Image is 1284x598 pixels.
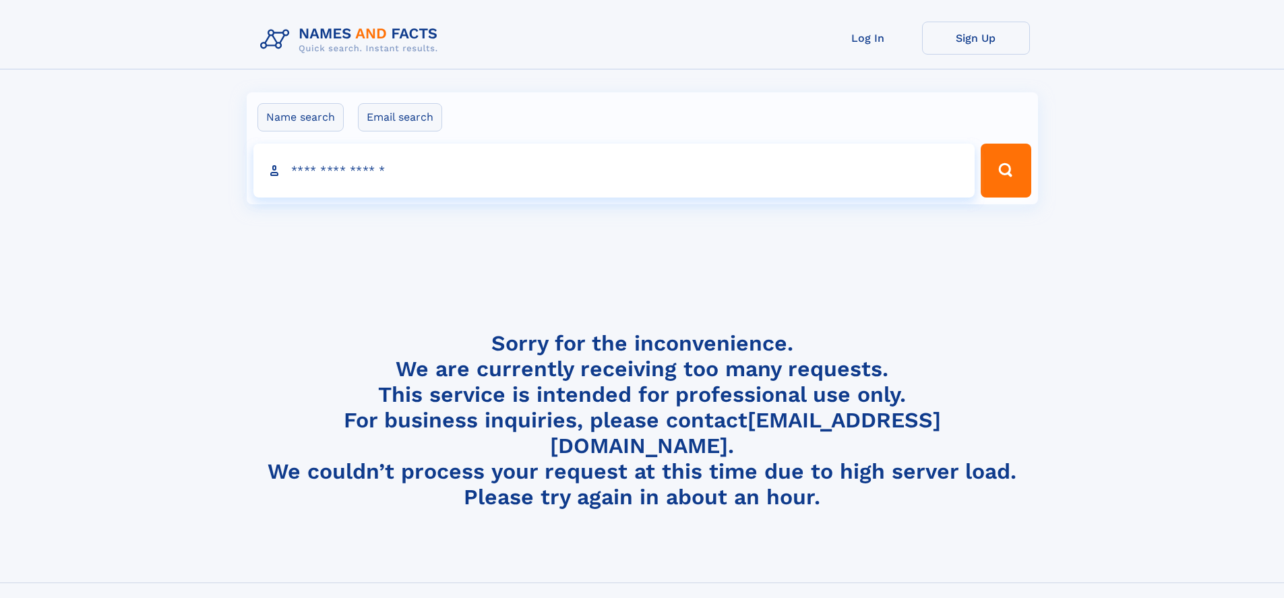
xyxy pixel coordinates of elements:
[255,330,1030,510] h4: Sorry for the inconvenience. We are currently receiving too many requests. This service is intend...
[550,407,941,458] a: [EMAIL_ADDRESS][DOMAIN_NAME]
[814,22,922,55] a: Log In
[922,22,1030,55] a: Sign Up
[253,144,975,198] input: search input
[255,22,449,58] img: Logo Names and Facts
[358,103,442,131] label: Email search
[981,144,1031,198] button: Search Button
[257,103,344,131] label: Name search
